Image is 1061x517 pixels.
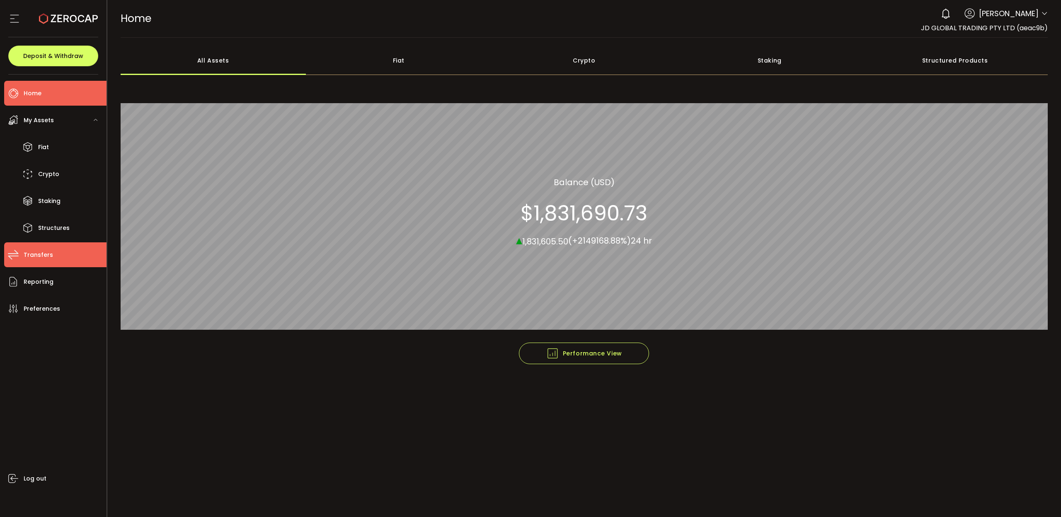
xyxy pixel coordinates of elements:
span: Performance View [546,347,622,360]
span: Deposit & Withdraw [23,53,83,59]
span: Fiat [38,141,49,153]
span: JD GLOBAL TRADING PTY LTD (aeac9b) [921,23,1048,33]
div: Staking [677,46,862,75]
span: 24 hr [631,235,652,246]
span: 1,831,605.50 [522,235,568,247]
div: 聊天小组件 [1020,477,1061,517]
div: Crypto [492,46,677,75]
div: Structured Products [862,46,1048,75]
iframe: Chat Widget [1020,477,1061,517]
span: Staking [38,195,61,207]
button: Performance View [519,343,649,364]
span: (+2149168.88%) [568,235,631,246]
span: Transfers [24,249,53,261]
span: Crypto [38,168,59,180]
span: Preferences [24,303,60,315]
span: Home [24,87,41,99]
span: [PERSON_NAME] [979,8,1039,19]
section: $1,831,690.73 [521,201,647,225]
section: Balance (USD) [554,176,615,188]
span: Home [121,11,151,26]
span: ▴ [516,231,522,249]
button: Deposit & Withdraw [8,46,98,66]
div: All Assets [121,46,306,75]
span: My Assets [24,114,54,126]
span: Log out [24,473,46,485]
div: Fiat [306,46,492,75]
span: Structures [38,222,70,234]
span: Reporting [24,276,53,288]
